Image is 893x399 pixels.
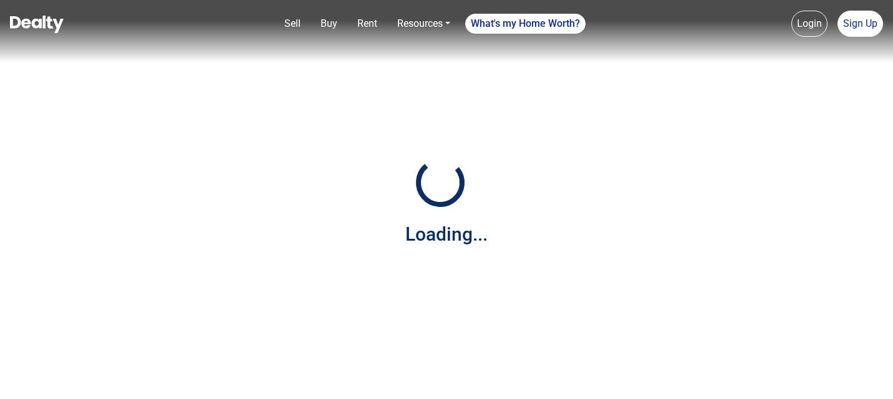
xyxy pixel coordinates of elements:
[316,11,342,36] a: Buy
[405,220,488,248] div: Loading...
[465,14,586,34] a: What's my Home Worth?
[392,11,455,36] a: Resources
[352,11,382,36] a: Rent
[409,151,471,214] img: Loading
[10,16,64,33] img: Dealty - Buy, Sell & Rent Homes
[791,11,828,37] a: Login
[837,11,883,37] a: Sign Up
[279,11,306,36] a: Sell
